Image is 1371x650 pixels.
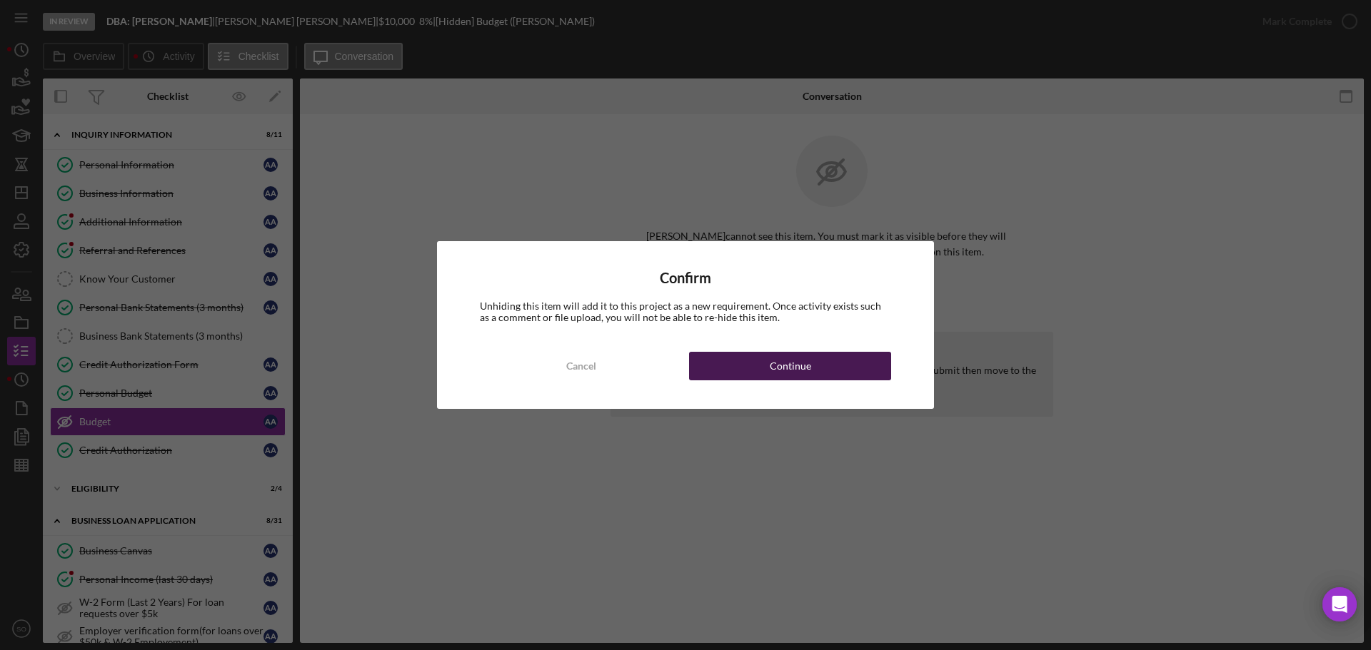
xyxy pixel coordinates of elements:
div: Continue [770,352,811,380]
button: Continue [689,352,891,380]
h4: Confirm [480,270,891,286]
div: Unhiding this item will add it to this project as a new requirement. Once activity exists such as... [480,300,891,323]
button: Cancel [480,352,682,380]
div: Open Intercom Messenger [1322,587,1357,621]
div: Cancel [566,352,596,380]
